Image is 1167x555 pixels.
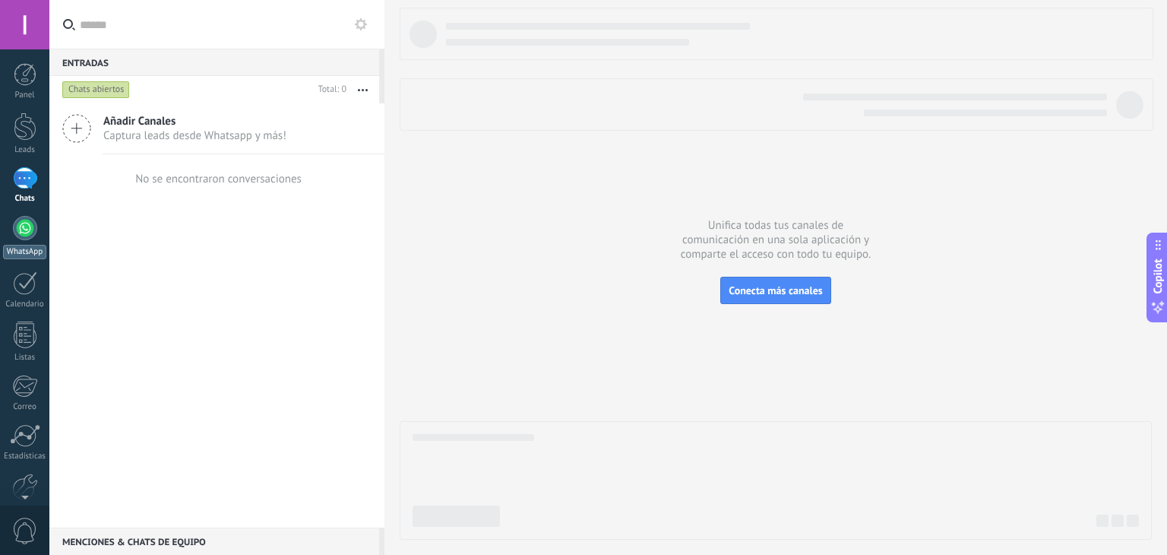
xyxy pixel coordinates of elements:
div: Estadísticas [3,452,47,461]
div: Listas [3,353,47,363]
div: Panel [3,90,47,100]
div: Chats abiertos [62,81,130,99]
div: Correo [3,402,47,412]
div: Total: 0 [312,82,346,97]
div: Menciones & Chats de equipo [49,528,379,555]
button: Conecta más canales [720,277,830,304]
div: Chats [3,194,47,204]
div: Entradas [49,49,379,76]
div: Calendario [3,300,47,309]
span: Añadir Canales [103,114,286,128]
span: Captura leads desde Whatsapp y más! [103,128,286,143]
div: WhatsApp [3,245,46,259]
div: No se encontraron conversaciones [135,172,302,186]
span: Conecta más canales [729,284,822,297]
button: Más [346,76,379,103]
span: Copilot [1150,259,1165,294]
div: Leads [3,145,47,155]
